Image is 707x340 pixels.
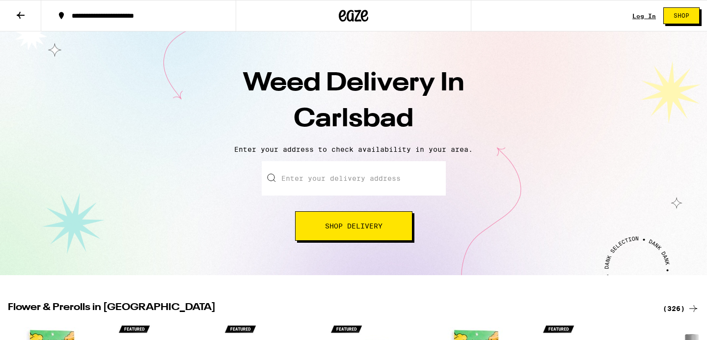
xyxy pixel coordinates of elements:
a: Log In [632,13,656,19]
span: Shop [674,13,689,19]
p: Enter your address to check availability in your area. [10,145,697,153]
span: Shop Delivery [325,223,382,229]
span: Carlsbad [294,107,413,132]
input: Enter your delivery address [262,161,446,196]
h1: Weed Delivery In [182,66,525,138]
button: Shop Delivery [295,211,412,241]
h2: Flower & Prerolls in [GEOGRAPHIC_DATA] [8,303,651,314]
button: Shop [663,7,700,24]
a: (326) [663,303,699,314]
a: Shop [656,7,707,24]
